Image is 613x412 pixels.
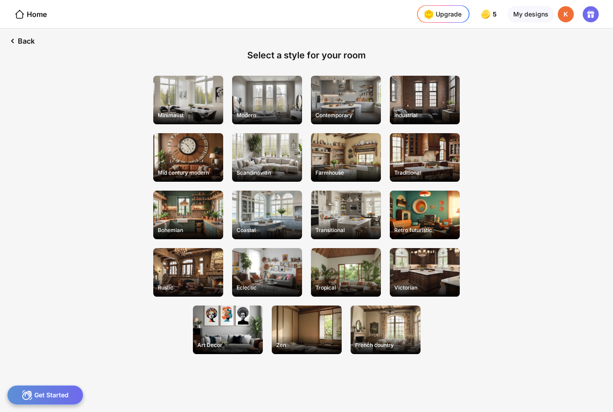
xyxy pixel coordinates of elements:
[7,385,83,405] div: Get Started
[558,6,574,22] div: K
[312,281,380,294] div: Tropical
[233,223,301,237] div: Coastal
[154,108,222,122] div: Minimalist
[154,281,222,294] div: Rustic
[421,7,436,21] img: upgrade-nav-btn-icon.gif
[194,338,262,352] div: Art Decor
[233,166,301,179] div: Scandinavian
[233,108,301,122] div: Modern
[233,281,301,294] div: Eclectic
[312,223,380,237] div: Transitional
[391,108,459,122] div: Industrial
[273,338,341,352] div: Zen
[421,7,462,21] div: Upgrade
[507,6,554,22] div: My designs
[391,281,459,294] div: Victorian
[312,108,380,122] div: Contemporary
[247,50,366,61] div: Select a style for your room
[493,11,499,18] span: 5
[351,338,420,352] div: French country
[312,166,380,179] div: Farmhouse
[154,223,222,237] div: Bohemian
[14,9,47,20] div: Home
[391,223,459,237] div: Retro futuristic
[391,166,459,179] div: Traditional
[154,166,222,179] div: Mid century modern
